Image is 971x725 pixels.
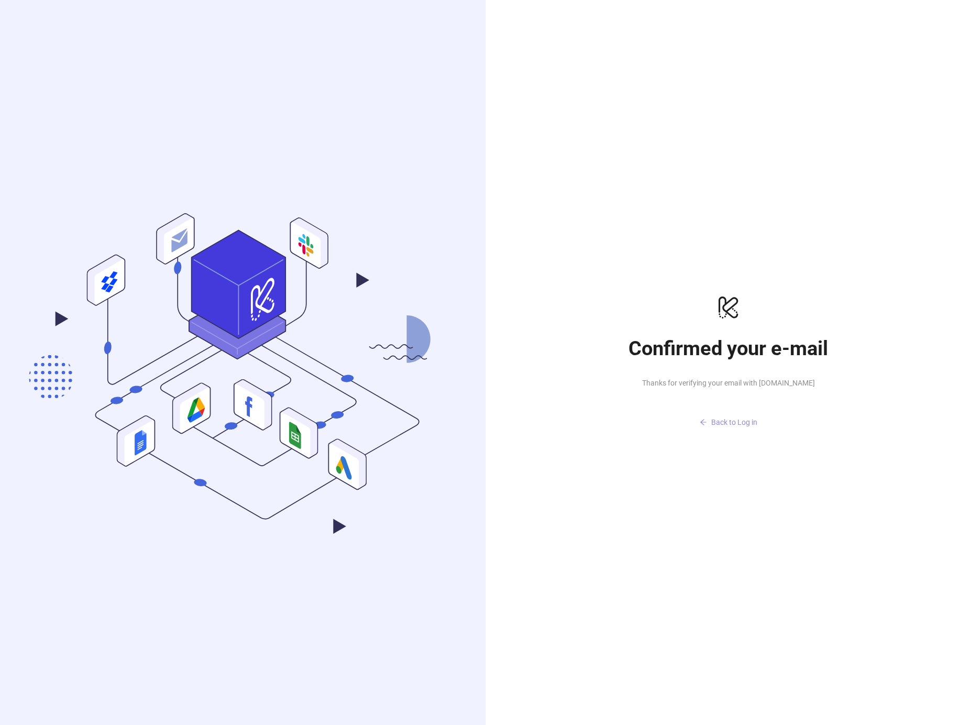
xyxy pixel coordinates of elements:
[711,418,757,426] span: Back to Log in
[624,377,833,389] span: Thanks for verifying your email with [DOMAIN_NAME]
[624,336,833,360] h1: Confirmed your e-mail
[624,414,833,431] button: Back to Log in
[624,397,833,431] a: Back to Log in
[700,419,707,426] span: arrow-left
